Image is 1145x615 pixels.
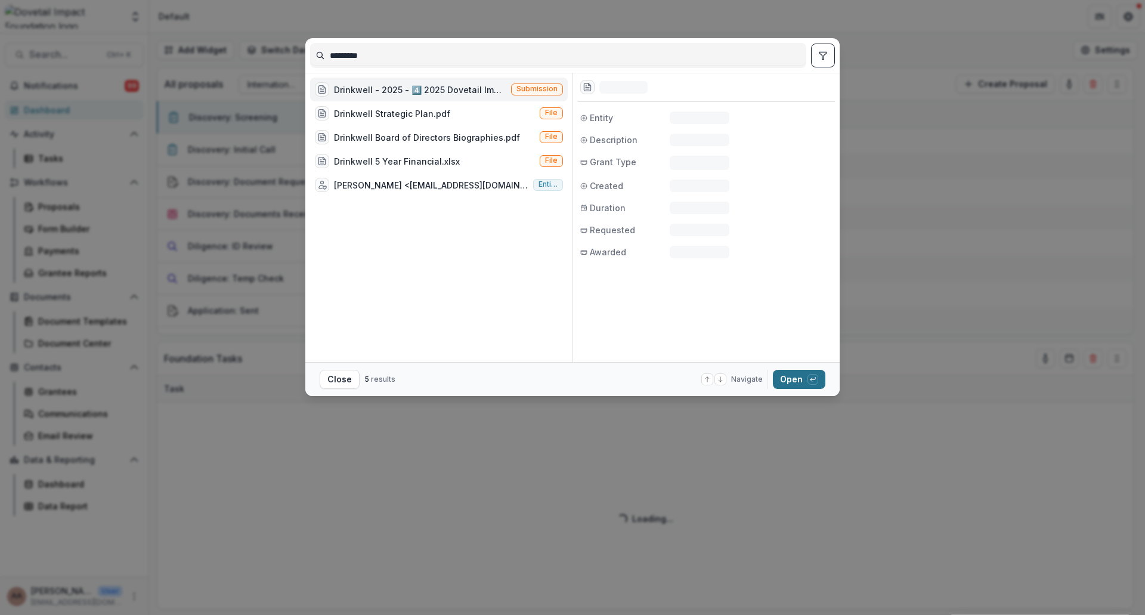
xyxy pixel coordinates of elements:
span: Navigate [731,374,763,385]
span: Duration [590,202,626,214]
span: Awarded [590,246,626,258]
button: Close [320,370,360,389]
div: Drinkwell - 2025 - 4️⃣ 2025 Dovetail Impact Foundation Application [334,84,506,96]
span: Description [590,134,638,146]
span: File [545,109,558,117]
span: Grant Type [590,156,636,168]
button: Open [773,370,825,389]
div: Drinkwell Strategic Plan.pdf [334,107,450,120]
span: Entity [590,112,613,124]
span: Entity user [539,180,558,188]
span: File [545,156,558,165]
span: File [545,132,558,141]
button: toggle filters [811,44,835,67]
div: [PERSON_NAME] <[EMAIL_ADDRESS][DOMAIN_NAME]> <[EMAIL_ADDRESS][DOMAIN_NAME]> [334,179,528,191]
span: Requested [590,224,635,236]
div: Drinkwell Board of Directors Biographies.pdf [334,131,520,144]
span: Submission [516,85,558,93]
span: results [371,375,395,384]
div: Drinkwell 5 Year Financial.xlsx [334,155,460,168]
span: 5 [364,375,369,384]
span: Created [590,180,623,192]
